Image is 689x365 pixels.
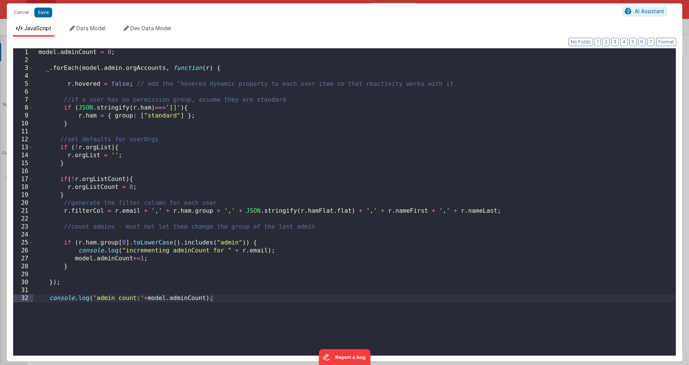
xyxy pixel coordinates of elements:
[13,96,33,104] div: 7
[13,136,33,144] div: 12
[13,199,33,207] div: 20
[13,80,33,88] div: 5
[319,349,370,365] iframe: Marker.io feedback button
[629,38,636,46] button: 5
[13,144,33,152] div: 13
[13,112,33,120] div: 9
[13,278,33,286] div: 30
[13,120,33,128] div: 10
[24,25,51,31] span: JavaScript
[13,294,33,302] div: 32
[13,56,33,64] div: 2
[13,271,33,278] div: 29
[13,223,33,231] div: 23
[13,255,33,263] div: 27
[611,38,619,46] button: 3
[13,104,33,112] div: 8
[13,88,33,96] div: 6
[10,7,33,18] button: Cancel
[13,239,33,247] div: 25
[13,159,33,167] div: 15
[13,167,33,175] div: 16
[656,38,676,46] button: Format
[13,175,33,183] div: 17
[638,38,646,46] button: 6
[602,38,610,46] button: 2
[13,72,33,80] div: 4
[620,38,628,46] button: 4
[13,207,33,215] div: 21
[13,152,33,159] div: 14
[635,8,664,14] span: AI Assistant
[13,191,33,199] div: 19
[13,263,33,271] div: 28
[13,64,33,72] div: 3
[76,25,105,31] span: Data Model
[647,38,655,46] button: 7
[595,38,601,46] button: 1
[13,48,33,56] div: 1
[568,38,593,46] button: No Folds
[130,25,171,31] span: Dev Data Model
[13,247,33,255] div: 26
[622,6,667,16] button: AI Assistant
[34,8,52,17] button: Save
[13,231,33,239] div: 24
[13,128,33,136] div: 11
[13,183,33,191] div: 18
[13,286,33,294] div: 31
[13,215,33,223] div: 22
